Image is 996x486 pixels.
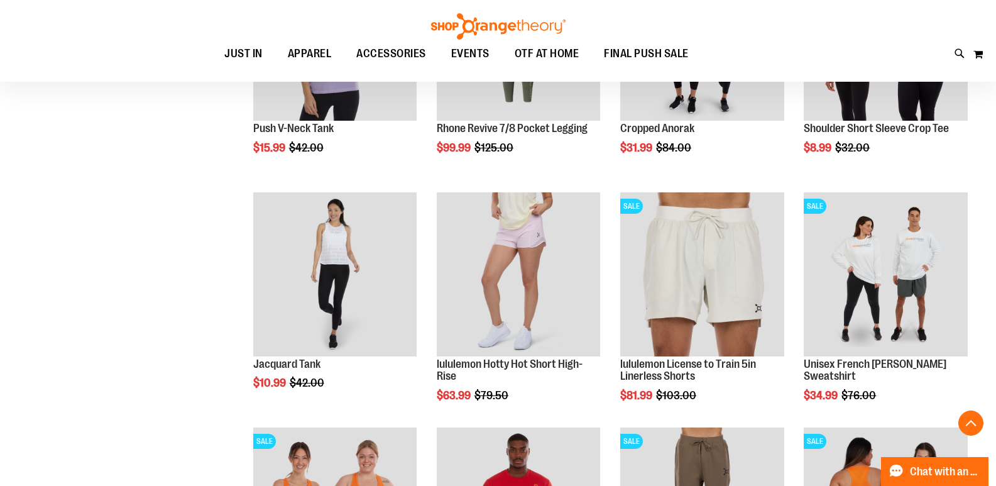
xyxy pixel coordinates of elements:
span: $34.99 [804,389,840,402]
img: Front view of Jacquard Tank [253,192,417,356]
span: EVENTS [451,40,490,68]
a: Push V-Neck Tank [253,122,334,135]
span: JUST IN [224,40,263,68]
button: Chat with an Expert [881,457,989,486]
a: lululemon Hotty Hot Short High-Rise [437,358,583,383]
span: SALE [620,199,643,214]
a: Cropped Anorak [620,122,694,135]
a: lululemon License to Train 5in Linerless ShortsSALE [620,192,784,358]
button: Back To Top [958,411,983,436]
span: $8.99 [804,141,833,154]
span: $79.50 [474,389,510,402]
a: Rhone Revive 7/8 Pocket Legging [437,122,588,135]
span: $15.99 [253,141,287,154]
span: SALE [804,434,826,449]
span: SALE [620,434,643,449]
span: $31.99 [620,141,654,154]
span: $76.00 [841,389,878,402]
span: OTF AT HOME [515,40,579,68]
span: SALE [253,434,276,449]
a: Front view of Jacquard Tank [253,192,417,358]
a: Shoulder Short Sleeve Crop Tee [804,122,949,135]
div: product [797,186,974,434]
span: $42.00 [290,377,326,389]
span: $42.00 [289,141,326,154]
span: FINAL PUSH SALE [604,40,689,68]
a: Jacquard Tank [253,358,320,370]
img: lululemon Hotty Hot Short High-Rise [437,192,601,356]
img: lululemon License to Train 5in Linerless Shorts [620,192,784,356]
span: SALE [804,199,826,214]
a: lululemon License to Train 5in Linerless Shorts [620,358,756,383]
span: $84.00 [656,141,693,154]
a: Unisex French [PERSON_NAME] Sweatshirt [804,358,946,383]
span: $81.99 [620,389,654,402]
span: $103.00 [656,389,698,402]
div: product [247,186,424,421]
img: Unisex French Terry Crewneck Sweatshirt primary image [804,192,968,356]
span: $32.00 [835,141,872,154]
div: product [614,186,791,434]
a: lululemon Hotty Hot Short High-Rise [437,192,601,358]
span: APPAREL [288,40,332,68]
span: $63.99 [437,389,473,402]
span: $99.99 [437,141,473,154]
span: $10.99 [253,377,288,389]
span: ACCESSORIES [356,40,426,68]
span: $125.00 [474,141,515,154]
span: Chat with an Expert [910,466,981,478]
a: Unisex French Terry Crewneck Sweatshirt primary imageSALE [804,192,968,358]
img: Shop Orangetheory [429,13,567,40]
div: product [430,186,607,434]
